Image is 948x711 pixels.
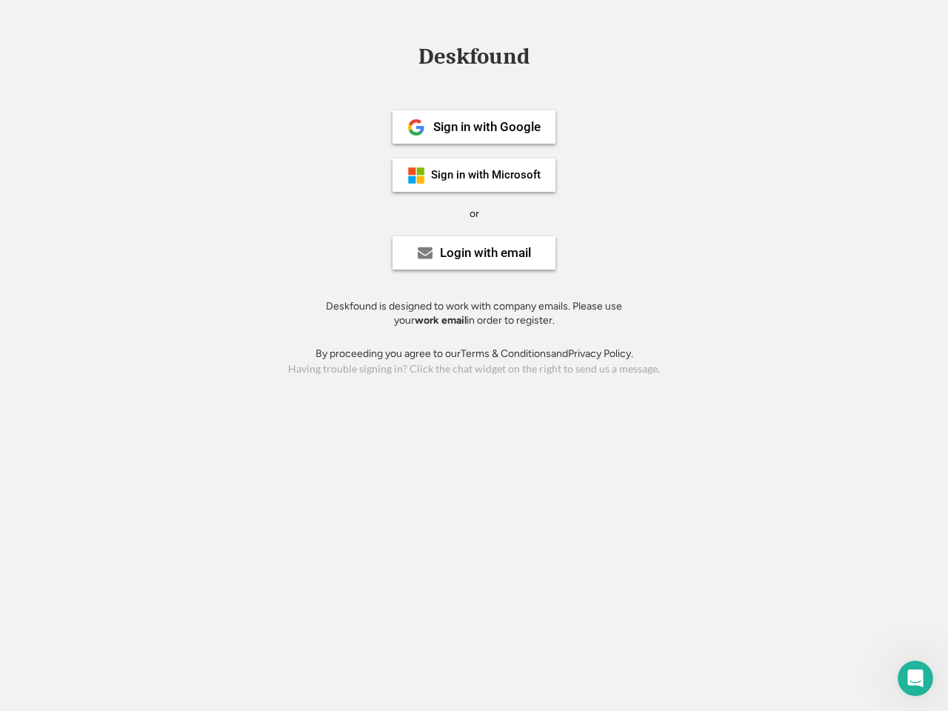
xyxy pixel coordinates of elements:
iframe: Intercom live chat [898,661,933,696]
img: ms-symbollockup_mssymbol_19.png [407,167,425,184]
div: Sign in with Microsoft [431,170,541,181]
div: Sign in with Google [433,121,541,133]
div: Login with email [440,247,531,259]
div: Deskfound [411,45,537,68]
a: Privacy Policy. [568,347,633,360]
div: By proceeding you agree to our and [316,347,633,361]
img: 1024px-Google__G__Logo.svg.png [407,118,425,136]
strong: work email [415,314,467,327]
a: Terms & Conditions [461,347,551,360]
div: Deskfound is designed to work with company emails. Please use your in order to register. [307,299,641,328]
div: or [470,207,479,221]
